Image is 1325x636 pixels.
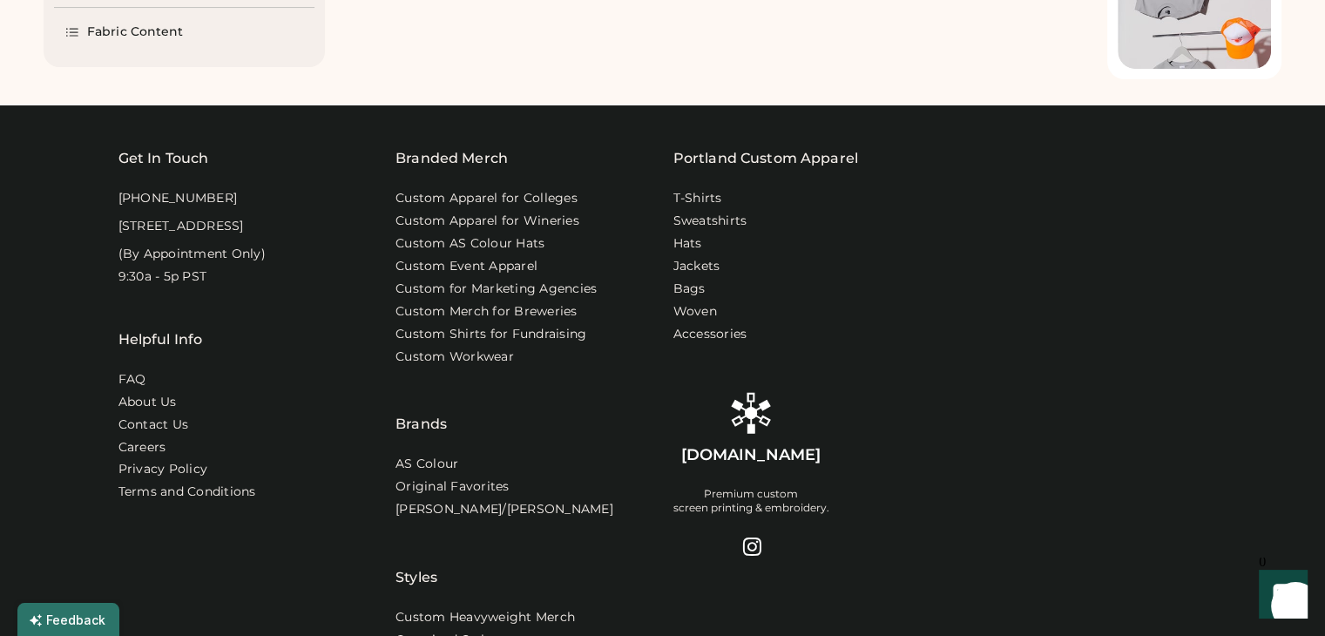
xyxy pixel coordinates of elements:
a: AS Colour [395,456,458,473]
a: [PERSON_NAME]/[PERSON_NAME] [395,501,613,518]
div: Helpful Info [118,329,203,350]
a: Custom Merch for Breweries [395,303,578,321]
a: Accessories [673,326,747,343]
div: 9:30a - 5p PST [118,268,207,286]
a: Custom AS Colour Hats [395,235,544,253]
div: Terms and Conditions [118,484,256,501]
a: Custom for Marketing Agencies [395,281,597,298]
a: FAQ [118,371,146,389]
a: Custom Apparel for Colleges [395,190,578,207]
div: Styles [395,524,437,588]
div: Get In Touch [118,148,209,169]
a: Custom Workwear [395,348,514,366]
div: Fabric Content [87,24,183,41]
a: Original Favorites [395,478,510,496]
a: Portland Custom Apparel [673,148,858,169]
a: Bags [673,281,706,298]
a: Contact Us [118,416,189,434]
a: Jackets [673,258,720,275]
a: Custom Shirts for Fundraising [395,326,586,343]
iframe: Front Chat [1242,558,1317,633]
a: Woven [673,303,717,321]
img: Rendered Logo - Screens [730,392,772,434]
a: Custom Apparel for Wineries [395,213,579,230]
div: (By Appointment Only) [118,246,266,263]
div: Premium custom screen printing & embroidery. [673,487,829,515]
a: Custom Event Apparel [395,258,537,275]
div: Branded Merch [395,148,508,169]
a: Hats [673,235,702,253]
a: About Us [118,394,177,411]
div: [DOMAIN_NAME] [681,444,821,466]
a: Custom Heavyweight Merch [395,609,575,626]
a: Sweatshirts [673,213,747,230]
div: [PHONE_NUMBER] [118,190,238,207]
a: Careers [118,439,166,457]
div: Brands [395,370,447,435]
a: Privacy Policy [118,461,208,478]
div: [STREET_ADDRESS] [118,218,244,235]
a: T-Shirts [673,190,722,207]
